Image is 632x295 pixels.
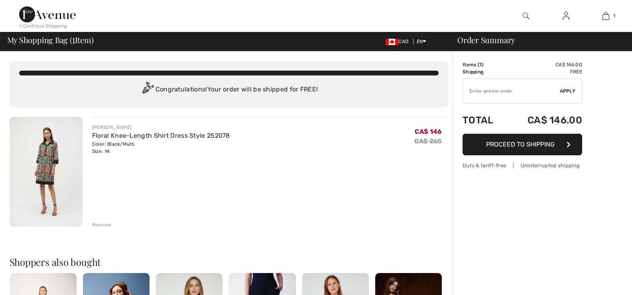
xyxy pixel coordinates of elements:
[92,221,112,228] div: Remove
[463,68,506,75] td: Shipping
[92,141,230,155] div: Color: Black/Multi Size: 14
[7,36,94,44] span: My Shopping Bag ( Item)
[602,11,609,21] img: My Bag
[10,117,83,227] img: Floral Knee-Length Shirt Dress Style 252078
[140,82,156,98] img: Congratulation2.svg
[19,6,76,22] img: 1ère Avenue
[386,39,398,45] img: Canadian Dollar
[72,34,75,44] span: 1
[10,257,448,267] h2: Shoppers also bought
[560,87,576,95] span: Apply
[463,134,582,155] button: Proceed to Shipping
[386,39,411,44] span: CAD
[586,11,625,21] a: 1
[19,82,439,98] div: Congratulations! Your order will be shipped for FREE!
[463,107,506,134] td: Total
[613,12,615,20] span: 1
[415,128,441,135] span: CA$ 146
[506,107,582,134] td: CA$ 146.00
[92,124,230,131] div: [PERSON_NAME]
[486,141,555,148] span: Proceed to Shipping
[463,162,582,169] div: Duty & tariff-free | Uninterrupted shipping
[19,22,67,30] div: < Continue Shopping
[417,39,427,44] span: EN
[506,61,582,68] td: CA$ 146.00
[506,68,582,75] td: Free
[523,11,530,21] img: search the website
[563,11,569,21] img: My Info
[463,79,560,103] input: Promo code
[92,132,230,139] a: Floral Knee-Length Shirt Dress Style 252078
[414,137,441,145] s: CA$ 265
[463,61,506,68] td: Items ( )
[448,36,627,44] div: Order Summary
[479,62,482,67] span: 1
[556,11,576,21] a: Sign In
